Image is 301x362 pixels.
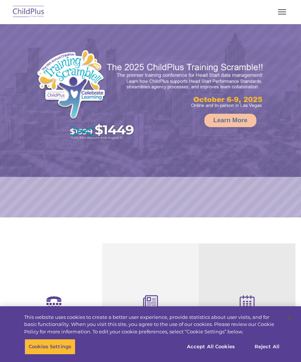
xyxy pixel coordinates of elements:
button: Cookies Settings [25,339,75,355]
button: Reject All [244,339,290,355]
a: Learn More [204,114,256,127]
div: This website uses cookies to create a better user experience, provide statistics about user visit... [24,314,280,336]
img: ChildPlus by Procare Solutions [11,3,46,21]
button: Close [281,310,297,326]
button: Accept All Cookies [183,339,239,355]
